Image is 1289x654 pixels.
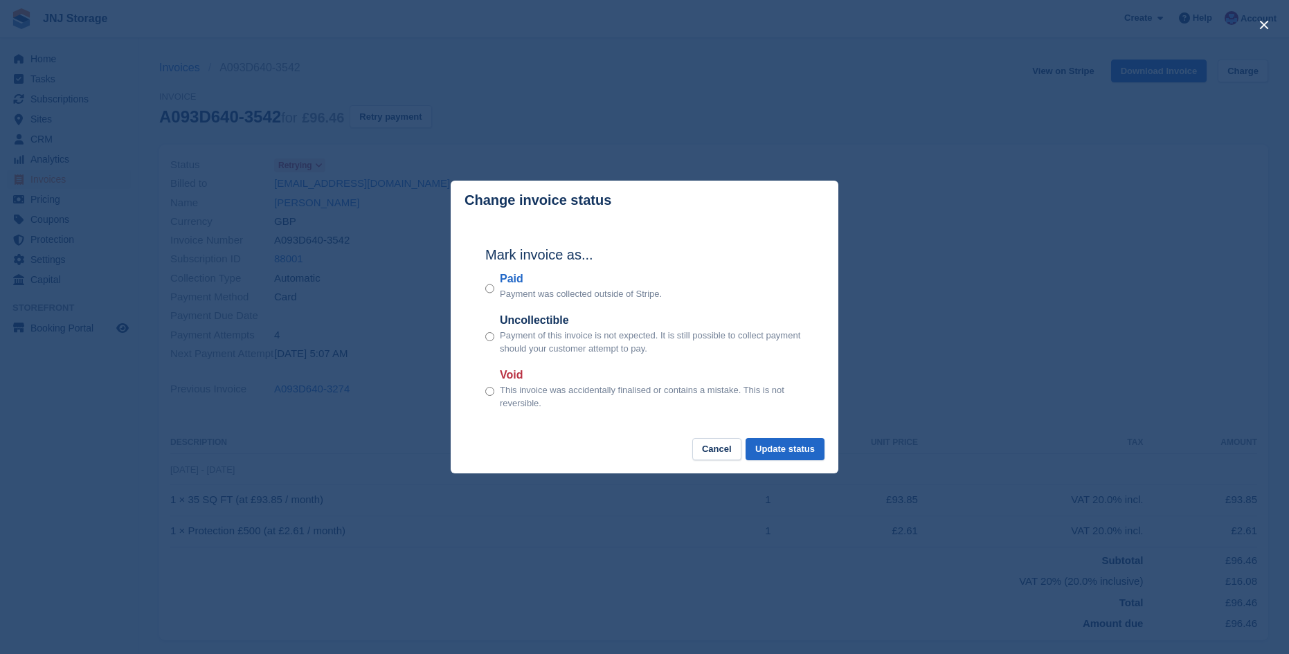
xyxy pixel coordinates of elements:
[500,271,662,287] label: Paid
[485,244,804,265] h2: Mark invoice as...
[465,192,611,208] p: Change invoice status
[746,438,824,461] button: Update status
[500,312,804,329] label: Uncollectible
[692,438,741,461] button: Cancel
[500,367,804,383] label: Void
[1253,14,1275,36] button: close
[500,287,662,301] p: Payment was collected outside of Stripe.
[500,329,804,356] p: Payment of this invoice is not expected. It is still possible to collect payment should your cust...
[500,383,804,410] p: This invoice was accidentally finalised or contains a mistake. This is not reversible.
